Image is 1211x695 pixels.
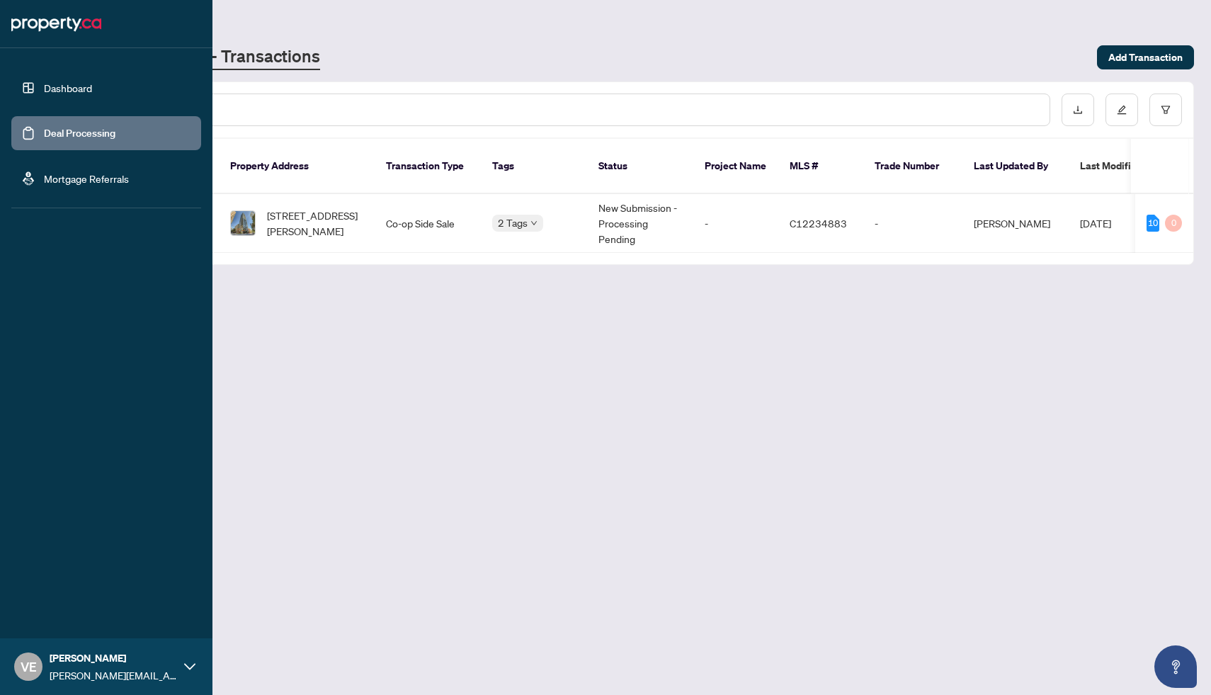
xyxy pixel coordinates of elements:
th: Trade Number [863,139,962,194]
a: Mortgage Referrals [44,172,129,185]
button: Open asap [1154,645,1197,688]
th: MLS # [778,139,863,194]
th: Transaction Type [375,139,481,194]
a: Deal Processing [44,127,115,140]
span: VE [21,657,37,677]
span: down [530,220,538,227]
span: [STREET_ADDRESS][PERSON_NAME] [267,208,363,239]
span: C12234883 [790,217,847,230]
button: filter [1149,94,1182,126]
th: Last Modified Date [1069,139,1196,194]
div: 10 [1147,215,1159,232]
span: Add Transaction [1108,46,1183,69]
button: Add Transaction [1097,45,1194,69]
span: [PERSON_NAME] [50,650,177,666]
td: [PERSON_NAME] [962,194,1069,253]
td: - [863,194,962,253]
span: filter [1161,105,1171,115]
td: - [693,194,778,253]
button: download [1062,94,1094,126]
span: 2 Tags [498,215,528,231]
img: thumbnail-img [231,211,255,235]
th: Last Updated By [962,139,1069,194]
td: New Submission - Processing Pending [587,194,693,253]
span: [PERSON_NAME][EMAIL_ADDRESS][DOMAIN_NAME] [50,667,177,683]
img: logo [11,13,101,35]
a: Dashboard [44,81,92,94]
span: Last Modified Date [1080,158,1166,174]
td: Co-op Side Sale [375,194,481,253]
th: Status [587,139,693,194]
span: [DATE] [1080,217,1111,230]
th: Property Address [219,139,375,194]
th: Project Name [693,139,778,194]
div: 0 [1165,215,1182,232]
button: edit [1105,94,1138,126]
span: edit [1117,105,1127,115]
th: Tags [481,139,587,194]
span: download [1073,105,1083,115]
